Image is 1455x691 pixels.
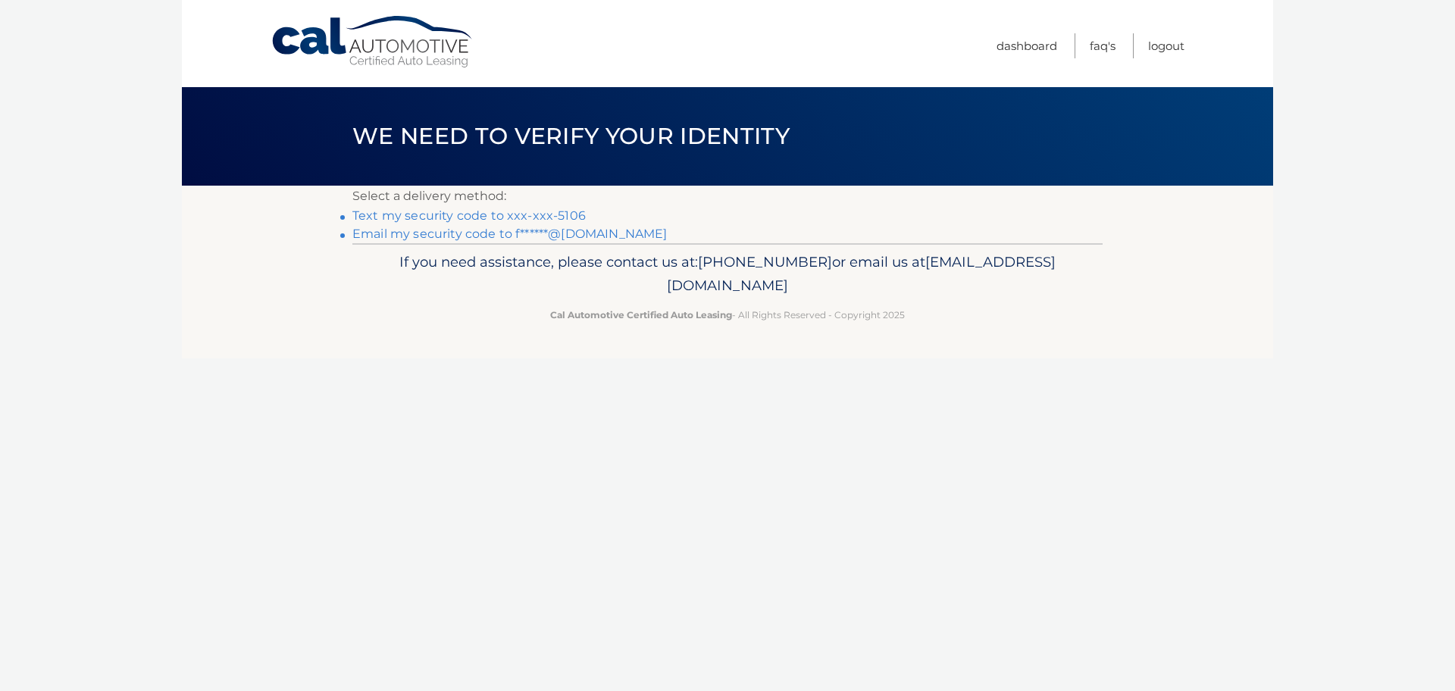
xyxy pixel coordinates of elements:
span: [PHONE_NUMBER] [698,253,832,270]
a: FAQ's [1090,33,1115,58]
p: If you need assistance, please contact us at: or email us at [362,250,1093,299]
a: Email my security code to f******@[DOMAIN_NAME] [352,227,668,241]
p: Select a delivery method: [352,186,1103,207]
a: Cal Automotive [271,15,475,69]
a: Text my security code to xxx-xxx-5106 [352,208,586,223]
strong: Cal Automotive Certified Auto Leasing [550,309,732,320]
span: We need to verify your identity [352,122,790,150]
a: Dashboard [997,33,1057,58]
a: Logout [1148,33,1184,58]
p: - All Rights Reserved - Copyright 2025 [362,307,1093,323]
